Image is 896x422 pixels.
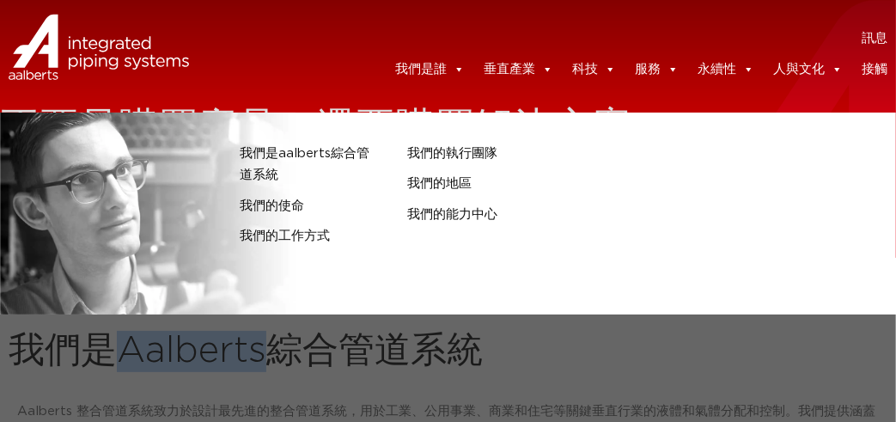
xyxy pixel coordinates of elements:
[773,52,843,87] a: 人與文化
[240,225,381,248] a: 我們的工作方式
[698,63,736,76] font: 永續性
[407,208,497,221] font: 我們的能力中心
[240,199,304,212] font: 我們的使命
[407,147,497,160] font: 我們的執行團隊
[240,195,381,217] a: 我們的使命
[407,204,549,226] a: 我們的能力中心
[862,32,887,45] font: 訊息
[862,63,887,76] font: 接觸
[395,52,465,87] a: 我們是誰
[773,63,825,76] font: 人與文化
[862,52,887,87] a: 接觸
[240,229,330,242] font: 我們的工作方式
[240,143,381,187] a: 我們是Aalberts綜合管道系統
[862,25,887,52] a: 訊息
[206,25,887,52] nav: 選單
[635,52,679,87] a: 服務
[635,63,661,76] font: 服務
[407,173,549,195] a: 我們的地區
[698,52,754,87] a: 永續性
[240,147,369,182] font: 我們是Aalberts綜合管道系統
[484,52,553,87] a: 垂直產業
[395,63,447,76] font: 我們是誰
[484,63,535,76] font: 垂直產業
[9,333,483,369] font: 我們是Aalberts綜合管道系統
[572,63,598,76] font: 科技
[572,52,616,87] a: 科技
[407,177,472,190] font: 我們的地區
[407,143,549,165] a: 我們的執行團隊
